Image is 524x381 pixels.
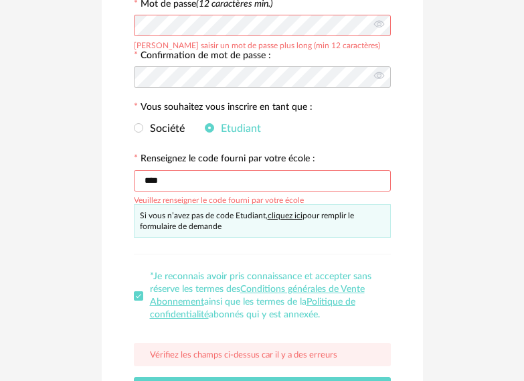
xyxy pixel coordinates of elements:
[214,123,261,134] span: Etudiant
[134,204,391,238] div: Si vous n’avez pas de code Etudiant, pour remplir le formulaire de demande
[143,123,185,134] span: Société
[150,351,337,360] span: Vérifiez les champs ci-dessus car il y a des erreurs
[134,154,315,166] label: Renseignez le code fourni par votre école :
[150,285,365,307] a: Conditions générales de Vente Abonnement
[134,51,271,63] label: Confirmation de mot de passe :
[150,297,355,319] a: Politique de confidentialité
[134,39,380,50] div: [PERSON_NAME] saisir un mot de passe plus long (min 12 caractères)
[268,212,302,220] a: cliquez ici
[134,194,304,204] div: Veuillez renseigner le code fourni par votre école
[150,272,371,319] span: *Je reconnais avoir pris connaissance et accepter sans réserve les termes des ainsi que les terme...
[134,102,313,115] label: Vous souhaitez vous inscrire en tant que :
